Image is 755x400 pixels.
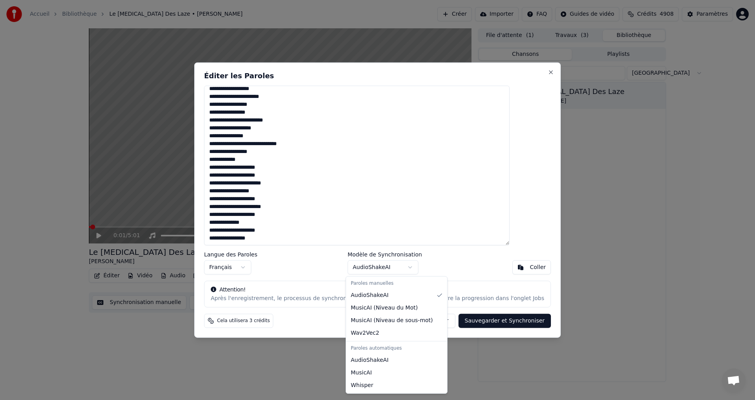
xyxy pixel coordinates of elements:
div: Paroles automatiques [348,343,446,354]
span: AudioShakeAI [351,291,389,299]
span: Wav2Vec2 [351,329,379,337]
span: Whisper [351,382,373,389]
span: MusicAI ( Niveau de sous-mot ) [351,317,433,324]
span: AudioShakeAI [351,356,389,364]
span: MusicAI ( Niveau du Mot ) [351,304,418,312]
span: MusicAI [351,369,372,377]
div: Paroles manuelles [348,278,446,289]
